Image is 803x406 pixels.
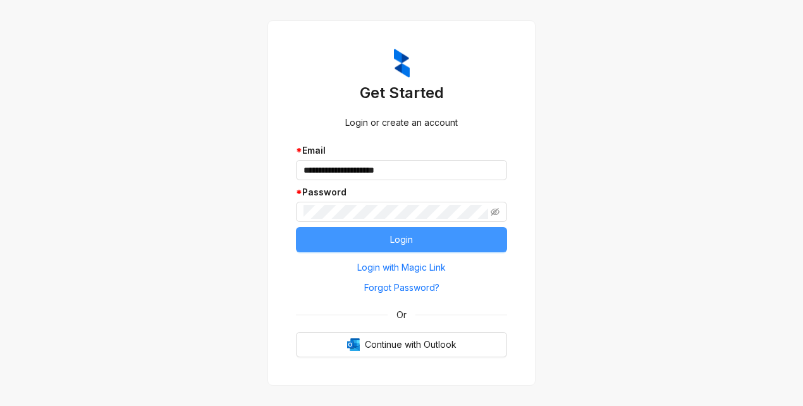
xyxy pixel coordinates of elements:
[347,338,360,351] img: Outlook
[491,207,500,216] span: eye-invisible
[296,278,507,298] button: Forgot Password?
[296,116,507,130] div: Login or create an account
[296,185,507,199] div: Password
[365,338,457,352] span: Continue with Outlook
[296,83,507,103] h3: Get Started
[296,227,507,252] button: Login
[388,308,415,322] span: Or
[357,261,446,274] span: Login with Magic Link
[390,233,413,247] span: Login
[394,49,410,78] img: ZumaIcon
[296,332,507,357] button: OutlookContinue with Outlook
[364,281,439,295] span: Forgot Password?
[296,144,507,157] div: Email
[296,257,507,278] button: Login with Magic Link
